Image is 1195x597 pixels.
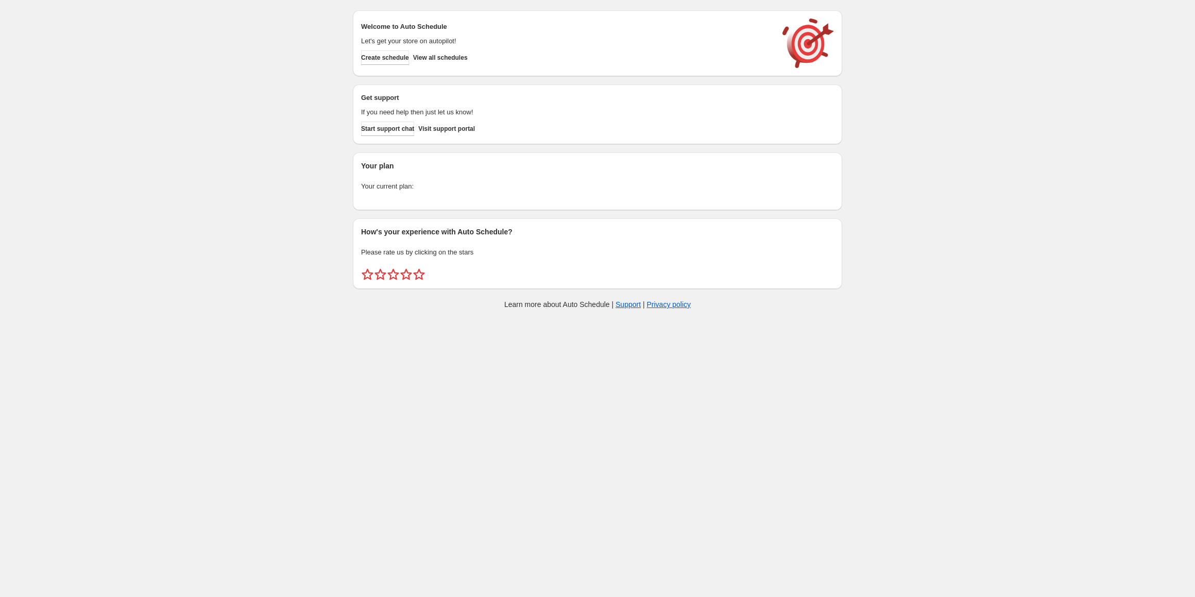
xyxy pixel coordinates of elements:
button: Create schedule [361,50,409,65]
p: Your current plan: [361,181,834,192]
span: Start support chat [361,125,414,133]
h2: Get support [361,93,772,103]
span: View all schedules [413,54,468,62]
p: Learn more about Auto Schedule | | [504,299,691,310]
h2: Welcome to Auto Schedule [361,22,772,32]
p: If you need help then just let us know! [361,107,772,117]
span: Visit support portal [418,125,475,133]
a: Visit support portal [418,122,475,136]
button: View all schedules [413,50,468,65]
p: Please rate us by clicking on the stars [361,247,834,258]
p: Let's get your store on autopilot! [361,36,772,46]
a: Privacy policy [647,300,691,309]
a: Support [616,300,641,309]
span: Create schedule [361,54,409,62]
h2: How's your experience with Auto Schedule? [361,227,834,237]
a: Start support chat [361,122,414,136]
h2: Your plan [361,161,834,171]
